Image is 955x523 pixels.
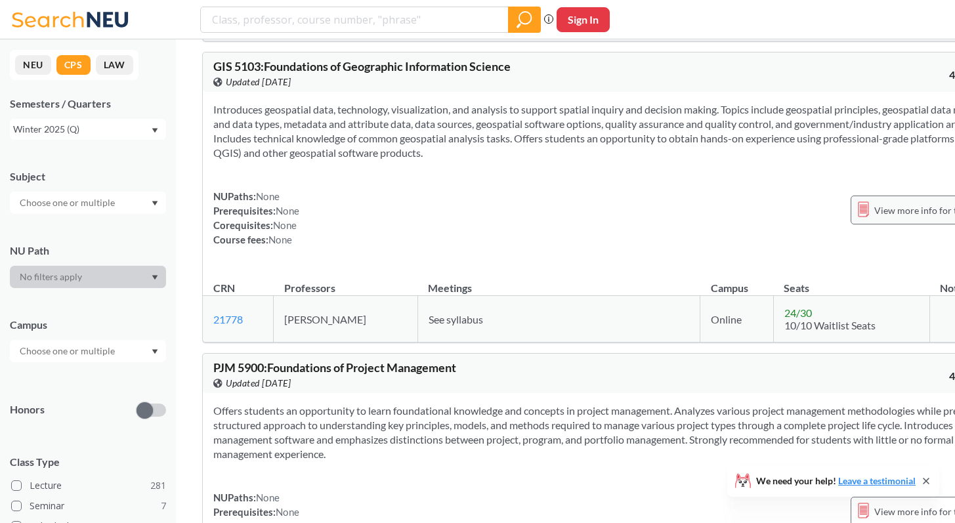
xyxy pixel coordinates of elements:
[429,313,483,325] span: See syllabus
[10,266,166,288] div: Dropdown arrow
[150,478,166,493] span: 281
[508,7,541,33] div: magnifying glass
[11,497,166,514] label: Seminar
[784,319,876,331] span: 10/10 Waitlist Seats
[268,234,292,245] span: None
[10,96,166,111] div: Semesters / Quarters
[700,296,773,343] td: Online
[213,189,299,247] div: NUPaths: Prerequisites: Corequisites: Course fees:
[557,7,610,32] button: Sign In
[276,205,299,217] span: None
[756,476,916,486] span: We need your help!
[211,9,499,31] input: Class, professor, course number, "phrase"
[256,492,280,503] span: None
[517,10,532,29] svg: magnifying glass
[10,402,45,417] p: Honors
[11,477,166,494] label: Lecture
[700,268,773,296] th: Campus
[213,59,511,73] span: GIS 5103 : Foundations of Geographic Information Science
[213,313,243,325] a: 21778
[152,275,158,280] svg: Dropdown arrow
[15,55,51,75] button: NEU
[274,296,417,343] td: [PERSON_NAME]
[213,281,235,295] div: CRN
[152,349,158,354] svg: Dropdown arrow
[13,343,123,359] input: Choose one or multiple
[276,506,299,518] span: None
[152,128,158,133] svg: Dropdown arrow
[838,475,916,486] a: Leave a testimonial
[96,55,133,75] button: LAW
[10,169,166,184] div: Subject
[273,219,297,231] span: None
[773,268,930,296] th: Seats
[226,376,291,390] span: Updated [DATE]
[417,268,700,296] th: Meetings
[13,122,150,136] div: Winter 2025 (Q)
[10,192,166,214] div: Dropdown arrow
[10,455,166,469] span: Class Type
[213,360,456,375] span: PJM 5900 : Foundations of Project Management
[152,201,158,206] svg: Dropdown arrow
[10,340,166,362] div: Dropdown arrow
[13,195,123,211] input: Choose one or multiple
[10,119,166,140] div: Winter 2025 (Q)Dropdown arrow
[56,55,91,75] button: CPS
[161,499,166,513] span: 7
[226,75,291,89] span: Updated [DATE]
[10,318,166,332] div: Campus
[784,306,812,319] span: 24 / 30
[256,190,280,202] span: None
[274,268,417,296] th: Professors
[10,243,166,258] div: NU Path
